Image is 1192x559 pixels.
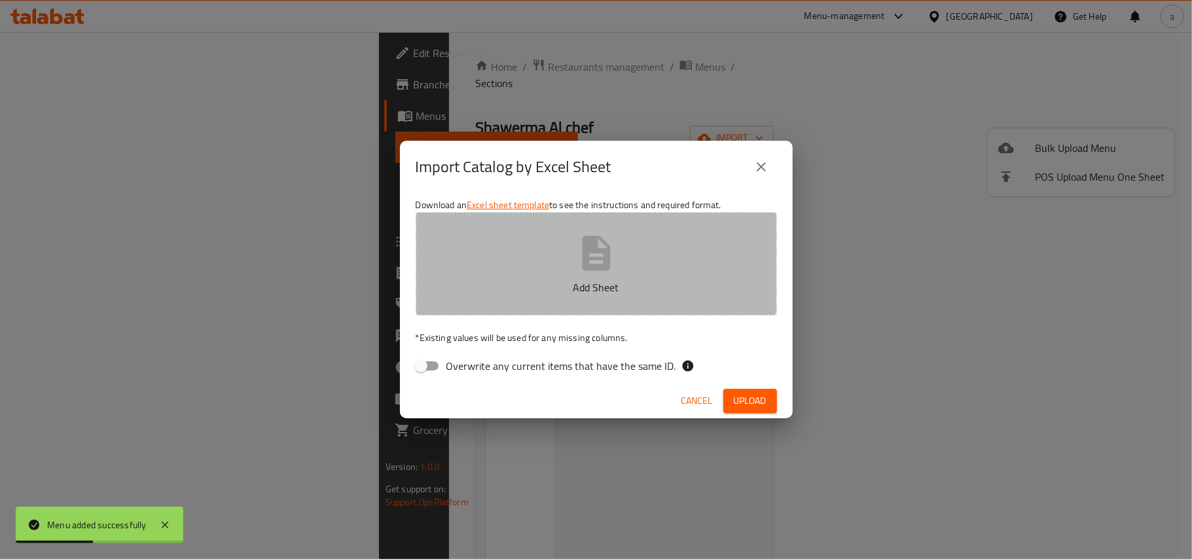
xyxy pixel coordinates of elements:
p: Existing values will be used for any missing columns. [416,331,777,344]
a: Excel sheet template [467,196,549,213]
button: Upload [723,389,777,413]
div: Menu added successfully [47,518,147,532]
svg: If the overwrite option isn't selected, then the items that match an existing ID will be ignored ... [681,359,695,372]
span: Cancel [681,393,713,409]
p: Add Sheet [436,279,757,295]
span: Overwrite any current items that have the same ID. [446,358,676,374]
button: Cancel [676,389,718,413]
button: close [746,151,777,183]
span: Upload [734,393,767,409]
button: Add Sheet [416,212,777,316]
div: Download an to see the instructions and required format. [400,193,793,383]
h2: Import Catalog by Excel Sheet [416,156,611,177]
